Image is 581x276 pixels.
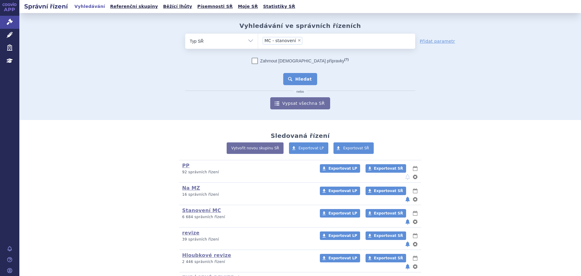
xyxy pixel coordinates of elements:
button: lhůty [412,210,418,217]
a: Exportovat LP [320,209,360,218]
a: Stanovení MC [182,208,221,213]
button: notifikace [405,173,411,181]
button: Hledat [283,73,317,85]
a: Vytvořit novou skupinu SŘ [227,142,284,154]
span: Exportovat SŘ [374,234,403,238]
span: MC - stanovení [264,38,296,43]
h2: Sledovaná řízení [271,132,330,139]
span: Exportovat LP [328,234,357,238]
a: Exportovat SŘ [333,142,374,154]
button: notifikace [405,241,411,248]
span: Exportovat LP [328,189,357,193]
button: notifikace [405,218,411,225]
a: Písemnosti SŘ [195,2,235,11]
button: nastavení [412,218,418,225]
a: Vypsat všechna SŘ [270,97,330,109]
a: Exportovat SŘ [366,254,406,262]
button: nastavení [412,196,418,203]
p: 2 446 správních řízení [182,259,312,264]
a: Exportovat SŘ [366,231,406,240]
span: Exportovat LP [328,166,357,171]
button: lhůty [412,187,418,195]
button: lhůty [412,232,418,239]
button: lhůty [412,254,418,262]
i: nebo [294,90,307,94]
a: Exportovat SŘ [366,209,406,218]
button: nastavení [412,173,418,181]
a: Na MZ [182,185,200,191]
a: Exportovat LP [320,231,360,240]
button: nastavení [412,241,418,248]
span: Exportovat LP [328,211,357,215]
a: Exportovat LP [320,164,360,173]
a: Exportovat LP [320,187,360,195]
span: Exportovat SŘ [374,256,403,260]
a: revize [182,230,199,236]
h2: Správní řízení [19,2,73,11]
a: Moje SŘ [236,2,260,11]
a: Vyhledávání [73,2,107,11]
h2: Vyhledávání ve správních řízeních [239,22,361,29]
a: Přidat parametr [420,38,455,44]
button: nastavení [412,263,418,270]
a: PP [182,163,189,168]
a: Exportovat SŘ [366,164,406,173]
p: 39 správních řízení [182,237,312,242]
p: 16 správních řízení [182,192,312,197]
a: Exportovat LP [289,142,329,154]
input: MC - stanovení [304,37,307,44]
a: Hloubkové revize [182,252,231,258]
a: Statistiky SŘ [261,2,297,11]
p: 92 správních řízení [182,170,312,175]
abbr: (?) [344,58,349,62]
a: Běžící lhůty [161,2,194,11]
span: Exportovat LP [299,146,324,150]
a: Exportovat SŘ [366,187,406,195]
a: Exportovat LP [320,254,360,262]
span: Exportovat SŘ [343,146,369,150]
span: Exportovat LP [328,256,357,260]
span: Exportovat SŘ [374,166,403,171]
p: 6 684 správních řízení [182,214,312,220]
button: notifikace [405,196,411,203]
button: lhůty [412,165,418,172]
a: Referenční skupiny [108,2,160,11]
span: × [297,38,301,42]
label: Zahrnout [DEMOGRAPHIC_DATA] přípravky [252,58,349,64]
button: notifikace [405,263,411,270]
span: Exportovat SŘ [374,211,403,215]
span: Exportovat SŘ [374,189,403,193]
